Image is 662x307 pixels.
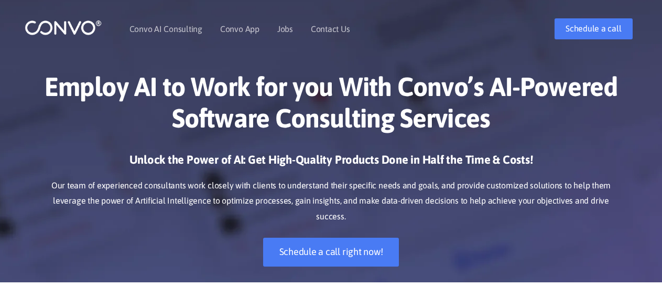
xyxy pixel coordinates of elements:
[555,18,632,39] a: Schedule a call
[220,25,259,33] a: Convo App
[25,19,102,36] img: logo_1.png
[263,238,399,267] a: Schedule a call right now!
[277,25,293,33] a: Jobs
[40,71,622,142] h1: Employ AI to Work for you With Convo’s AI-Powered Software Consulting Services
[40,178,622,225] p: Our team of experienced consultants work closely with clients to understand their specific needs ...
[129,25,202,33] a: Convo AI Consulting
[311,25,350,33] a: Contact Us
[40,152,622,175] h3: Unlock the Power of AI: Get High-Quality Products Done in Half the Time & Costs!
